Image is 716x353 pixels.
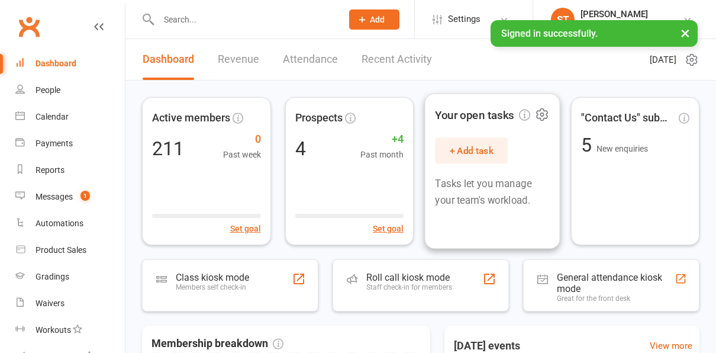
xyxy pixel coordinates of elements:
[360,148,404,161] span: Past month
[362,39,432,80] a: Recent Activity
[551,8,575,31] div: ST
[36,272,69,281] div: Gradings
[230,222,261,235] button: Set goal
[36,165,64,175] div: Reports
[15,264,125,290] a: Gradings
[501,28,598,39] span: Signed in successfully.
[581,110,677,127] span: "Contact Us" submissions
[650,339,692,353] a: View more
[36,245,86,255] div: Product Sales
[36,192,73,201] div: Messages
[283,39,338,80] a: Attendance
[223,148,261,161] span: Past week
[218,39,259,80] a: Revenue
[448,6,480,33] span: Settings
[15,104,125,130] a: Calendar
[581,134,596,156] span: 5
[36,219,83,228] div: Automations
[36,85,60,95] div: People
[349,9,399,30] button: Add
[15,237,125,264] a: Product Sales
[15,210,125,237] a: Automations
[15,184,125,210] a: Messages 1
[557,272,675,294] div: General attendance kiosk mode
[557,294,675,303] div: Great for the front desk
[366,272,452,283] div: Roll call kiosk mode
[360,131,404,148] span: +4
[15,317,125,344] a: Workouts
[373,222,404,235] button: Set goal
[596,144,648,153] span: New enquiries
[295,139,306,158] div: 4
[650,53,676,67] span: [DATE]
[80,191,90,201] span: 1
[15,50,125,77] a: Dashboard
[176,272,249,283] div: Class kiosk mode
[580,20,683,30] div: Ettingshausens Martial Arts
[15,77,125,104] a: People
[36,112,69,121] div: Calendar
[36,325,71,335] div: Workouts
[152,139,184,158] div: 211
[155,11,334,28] input: Search...
[580,9,683,20] div: [PERSON_NAME]
[143,39,194,80] a: Dashboard
[675,20,696,46] button: ×
[15,130,125,157] a: Payments
[36,299,64,308] div: Waivers
[366,283,452,291] div: Staff check-in for members
[176,283,249,291] div: Members self check-in
[151,335,283,352] span: Membership breakdown
[435,106,530,124] span: Your open tasks
[15,157,125,184] a: Reports
[36,59,76,68] div: Dashboard
[370,15,385,24] span: Add
[14,12,44,41] a: Clubworx
[295,110,343,127] span: Prospects
[15,290,125,317] a: Waivers
[435,176,549,208] p: Tasks let you manage your team's workload.
[223,131,261,148] span: 0
[36,139,73,148] div: Payments
[152,110,230,127] span: Active members
[435,137,508,163] button: + Add task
